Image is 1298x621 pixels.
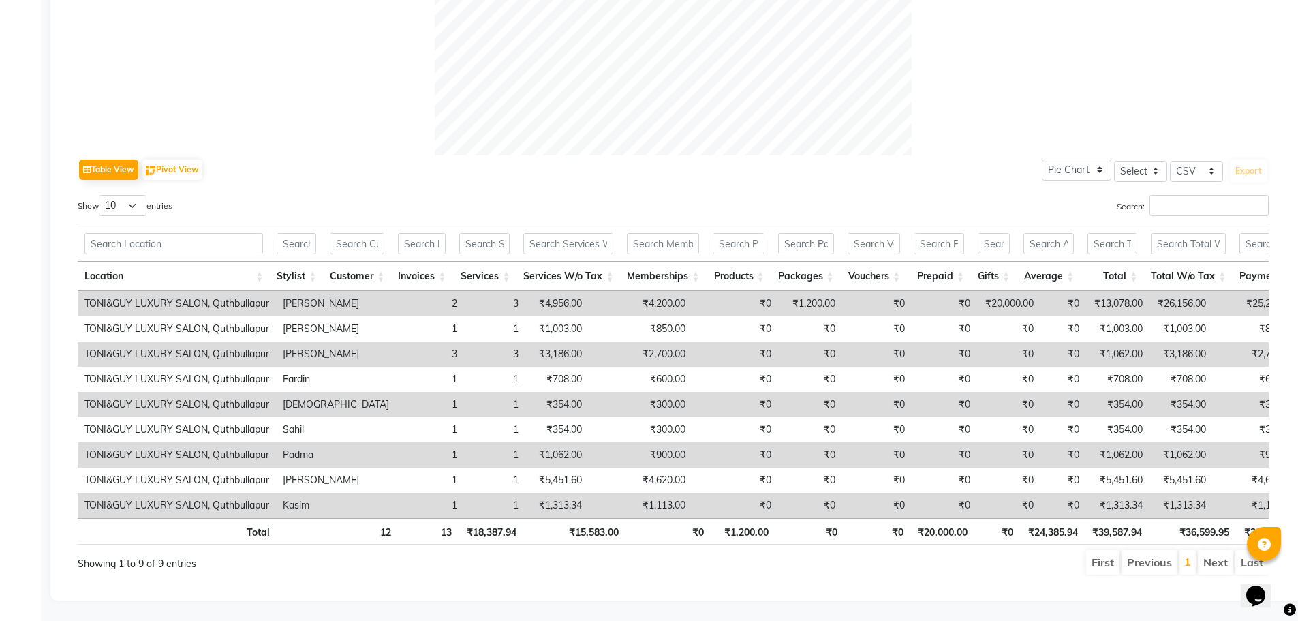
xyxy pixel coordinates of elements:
td: ₹1,313.34 [1149,493,1213,518]
td: [DEMOGRAPHIC_DATA] [276,392,396,417]
input: Search Services W/o Tax [523,233,613,254]
input: Search Total W/o Tax [1151,233,1226,254]
td: ₹13,078.00 [1086,291,1149,316]
input: Search Stylist [277,233,316,254]
td: [PERSON_NAME] [276,316,396,342]
td: 2 [396,291,464,316]
td: ₹1,003.00 [1149,316,1213,342]
th: Products: activate to sort column ascending [706,262,771,291]
th: Stylist: activate to sort column ascending [270,262,323,291]
input: Search Memberships [627,233,699,254]
td: ₹0 [778,417,842,442]
td: ₹0 [692,367,778,392]
td: 1 [464,367,525,392]
td: TONI&GUY LUXURY SALON, Quthbullapur [78,442,276,468]
td: ₹0 [692,342,778,367]
td: ₹354.00 [1149,417,1213,442]
td: ₹0 [778,367,842,392]
td: ₹900.00 [589,442,692,468]
td: 3 [464,342,525,367]
td: ₹708.00 [1149,367,1213,392]
td: ₹0 [912,392,977,417]
td: ₹0 [912,468,977,493]
th: ₹20,000.00 [910,518,974,545]
input: Search Gifts [978,233,1010,254]
td: ₹0 [977,442,1040,468]
td: TONI&GUY LUXURY SALON, Quthbullapur [78,392,276,417]
button: Table View [79,160,138,180]
td: ₹0 [778,342,842,367]
td: ₹4,620.00 [589,468,692,493]
th: Payment: activate to sort column ascending [1233,262,1298,291]
td: ₹0 [842,442,912,468]
td: ₹5,451.60 [1149,468,1213,493]
td: ₹5,451.60 [525,468,589,493]
td: ₹0 [842,367,912,392]
th: Location: activate to sort column ascending [78,262,270,291]
td: ₹1,313.34 [1086,493,1149,518]
td: ₹708.00 [1086,367,1149,392]
td: ₹0 [977,417,1040,442]
td: ₹354.00 [1086,417,1149,442]
td: ₹0 [1040,291,1086,316]
td: TONI&GUY LUXURY SALON, Quthbullapur [78,367,276,392]
td: ₹5,451.60 [1086,468,1149,493]
td: 1 [464,493,525,518]
td: ₹0 [977,468,1040,493]
td: ₹0 [842,468,912,493]
td: 3 [396,342,464,367]
td: Padma [276,442,396,468]
td: ₹0 [977,493,1040,518]
button: Pivot View [142,160,202,180]
td: ₹0 [778,493,842,518]
td: Kasim [276,493,396,518]
label: Show entries [78,195,172,216]
iframe: chat widget [1241,566,1284,607]
td: ₹0 [912,493,977,518]
td: ₹3,186.00 [1149,342,1213,367]
td: ₹0 [912,417,977,442]
td: ₹0 [912,291,977,316]
td: ₹0 [1040,468,1086,493]
th: Services W/o Tax: activate to sort column ascending [516,262,620,291]
input: Search Vouchers [848,233,900,254]
td: TONI&GUY LUXURY SALON, Quthbullapur [78,417,276,442]
label: Search: [1117,195,1269,216]
td: ₹1,200.00 [778,291,842,316]
td: ₹1,062.00 [1149,442,1213,468]
th: ₹36,599.95 [1149,518,1236,545]
td: 1 [464,442,525,468]
td: ₹0 [692,392,778,417]
td: ₹0 [977,367,1040,392]
th: ₹15,583.00 [523,518,625,545]
td: ₹1,003.00 [1086,316,1149,342]
input: Search Prepaid [914,233,964,254]
td: ₹300.00 [589,417,692,442]
td: ₹0 [842,291,912,316]
th: Gifts: activate to sort column ascending [971,262,1017,291]
input: Search Invoices [398,233,446,254]
td: ₹26,156.00 [1149,291,1213,316]
input: Search Customer [330,233,384,254]
th: ₹1,200.00 [711,518,775,545]
td: ₹4,200.00 [589,291,692,316]
th: ₹0 [844,518,910,545]
td: ₹0 [1040,367,1086,392]
td: TONI&GUY LUXURY SALON, Quthbullapur [78,291,276,316]
th: Total [78,518,277,545]
td: ₹354.00 [1149,392,1213,417]
td: TONI&GUY LUXURY SALON, Quthbullapur [78,493,276,518]
td: ₹2,700.00 [589,342,692,367]
td: TONI&GUY LUXURY SALON, Quthbullapur [78,468,276,493]
td: ₹0 [912,442,977,468]
input: Search Total [1087,233,1137,254]
td: 1 [464,417,525,442]
td: ₹0 [1040,493,1086,518]
th: Memberships: activate to sort column ascending [620,262,706,291]
td: TONI&GUY LUXURY SALON, Quthbullapur [78,316,276,342]
div: Showing 1 to 9 of 9 entries [78,549,562,571]
td: 1 [464,468,525,493]
td: 1 [464,316,525,342]
th: Total: activate to sort column ascending [1081,262,1144,291]
select: Showentries [99,195,146,216]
